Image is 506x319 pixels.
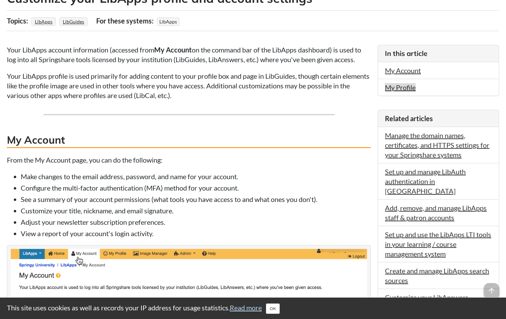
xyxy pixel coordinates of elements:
li: See a summary of your account permissions (what tools you have access to and what ones you don't). [21,194,371,204]
a: My Profile [385,83,416,91]
p: From the My Account page, you can do the following: [7,155,371,165]
a: Read more [230,303,262,312]
div: For these systems: [96,14,155,27]
strong: My Account [154,46,192,54]
h3: In this article [385,49,492,58]
li: Customize your title, nickname, and email signature. [21,206,371,215]
a: Set up and manage LibAuth authentication in [GEOGRAPHIC_DATA] [385,167,466,195]
div: Topics: [7,14,30,27]
p: Your LibApps profile is used primarily for adding content to your profile box and page in LibGuid... [7,71,371,100]
p: Your LibApps account information (accessed from on the command bar of the LibApps dashboard) is u... [7,45,371,64]
a: arrow_upward [484,284,499,292]
span: arrow_upward [484,283,499,298]
span: Related articles [385,114,433,123]
h3: My Account [7,133,371,148]
a: Customize your LibAnswers account settings [385,293,468,311]
a: LibGuides [62,17,85,27]
a: LibApps [34,17,53,27]
a: Set up and use the LibApps LTI tools in your learning / course management system [385,230,491,258]
li: Make changes to the email address, password, and name for your account. [21,172,371,181]
a: My Account [385,66,421,75]
span: LibApps [157,17,179,26]
a: Create and manage LibApps search sources [385,267,489,284]
li: Configure the multi-factor authentication (MFA) method for your account. [21,183,371,193]
button: Close [266,303,280,314]
a: Manage the domain names, certificates, and HTTPS settings for your Springshare systems [385,131,489,159]
li: Adjust your newsletter subscription preferences. [21,217,371,227]
li: View a report of your account's login activity. [21,229,371,238]
a: Add, remove, and manage LibApps staff & patron accounts [385,204,487,222]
